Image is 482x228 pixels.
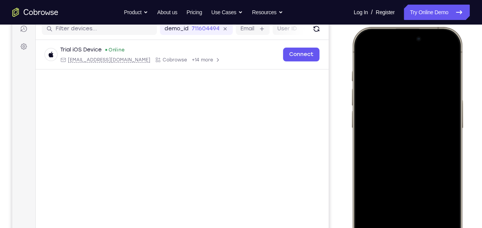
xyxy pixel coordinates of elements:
[354,5,368,20] a: Log In
[371,8,372,17] span: /
[376,5,395,20] a: Register
[143,57,175,63] div: App
[93,50,95,51] div: New devices found.
[179,57,201,63] span: +14 more
[56,57,138,63] span: ios@example.com
[43,25,140,33] input: Filter devices...
[186,5,202,20] a: Pricing
[23,40,316,70] div: Open device details
[150,57,175,63] span: Cobrowse
[124,5,148,20] button: Product
[265,25,285,33] label: User ID
[48,46,89,54] div: Trial iOS Device
[271,48,307,62] a: Connect
[404,5,470,20] a: Try Online Demo
[152,25,176,33] label: demo_id
[252,5,283,20] button: Resources
[12,8,58,17] a: Go to the home page
[48,57,138,63] div: Email
[157,5,177,20] a: About us
[228,25,242,33] label: Email
[30,5,71,17] h1: Connect
[92,47,112,53] div: Online
[298,23,310,35] button: Refresh
[211,5,243,20] button: Use Cases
